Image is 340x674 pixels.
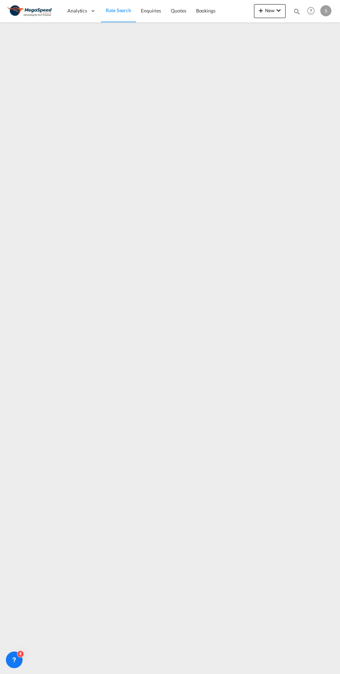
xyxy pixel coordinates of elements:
[257,6,265,15] md-icon: icon-plus 400-fg
[141,8,161,14] span: Enquiries
[254,4,286,18] button: icon-plus 400-fgNewicon-chevron-down
[293,8,301,15] md-icon: icon-magnify
[67,7,87,14] span: Analytics
[257,8,283,13] span: New
[196,8,215,14] span: Bookings
[171,8,186,14] span: Quotes
[320,5,331,16] div: S
[293,8,301,18] div: icon-magnify
[106,7,131,13] span: Rate Search
[305,5,320,17] div: Help
[274,6,283,15] md-icon: icon-chevron-down
[305,5,317,17] span: Help
[7,3,54,19] img: ad002ba0aea611eda5429768204679d3.JPG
